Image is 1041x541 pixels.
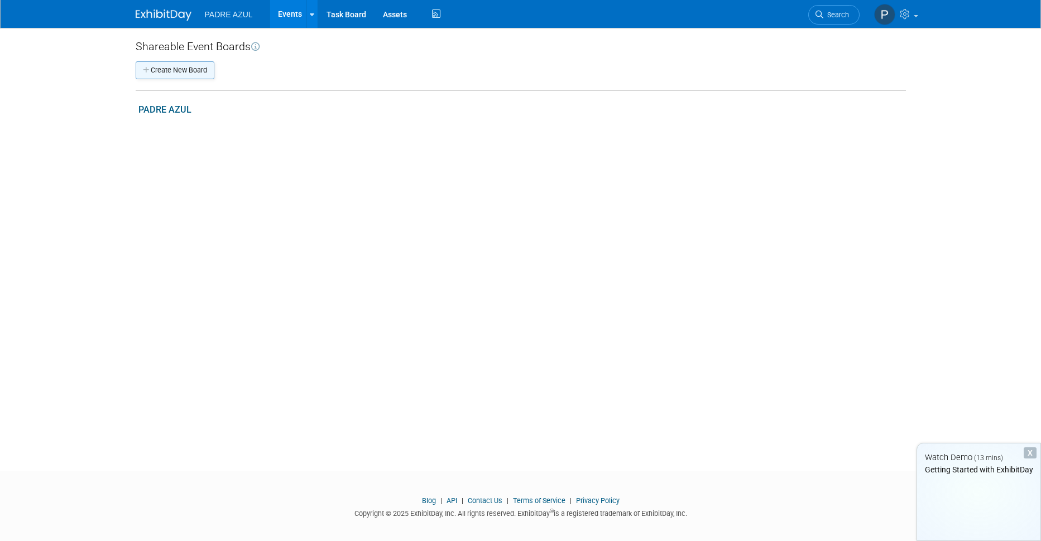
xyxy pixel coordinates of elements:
[808,5,860,25] a: Search
[874,4,895,25] img: Padre Azul
[917,452,1040,463] div: Watch Demo
[974,454,1003,462] span: (13 mins)
[1024,447,1037,458] div: Dismiss
[136,39,906,55] div: Shareable Event Boards
[576,496,620,505] a: Privacy Policy
[504,496,511,505] span: |
[459,496,466,505] span: |
[567,496,574,505] span: |
[136,9,191,21] img: ExhibitDay
[422,496,436,505] a: Blog
[205,10,253,19] span: PADRE AZUL
[917,464,1040,475] div: Getting Started with ExhibitDay
[447,496,457,505] a: API
[550,508,554,514] sup: ®
[468,496,502,505] a: Contact Us
[136,61,214,79] button: Create New Board
[438,496,445,505] span: |
[138,104,191,115] a: PADRE AZUL
[823,11,849,19] span: Search
[513,496,565,505] a: Terms of Service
